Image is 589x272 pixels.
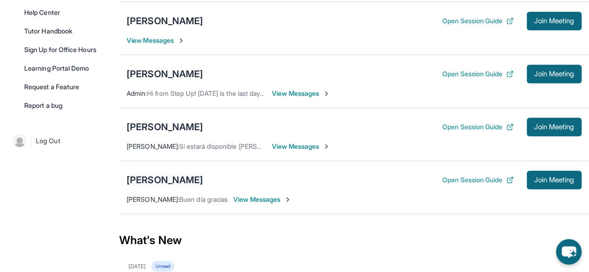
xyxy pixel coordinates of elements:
[127,36,185,45] span: View Messages
[177,37,185,44] img: Chevron-Right
[527,65,582,83] button: Join Meeting
[127,120,203,133] div: [PERSON_NAME]
[19,79,110,95] a: Request a Feature
[323,90,330,97] img: Chevron-Right
[323,143,330,150] img: Chevron-Right
[19,60,110,77] a: Learning Portal Demo
[19,4,110,21] a: Help Center
[127,173,203,186] div: [PERSON_NAME]
[19,41,110,58] a: Sign Up for Office Hours
[30,135,32,146] span: |
[527,118,582,136] button: Join Meeting
[534,18,574,24] span: Join Meeting
[179,142,293,150] span: Sí estará disponible [PERSON_NAME]?
[151,261,174,272] div: Unread
[127,195,179,203] span: [PERSON_NAME] :
[127,89,147,97] span: Admin :
[127,14,203,27] div: [PERSON_NAME]
[19,97,110,114] a: Report a bug
[534,124,574,130] span: Join Meeting
[534,71,574,77] span: Join Meeting
[13,134,26,147] img: user-img
[9,131,110,151] a: |Log Out
[442,16,514,26] button: Open Session Guide
[272,89,330,98] span: View Messages
[179,195,228,203] span: Buen día gracias
[442,122,514,132] button: Open Session Guide
[127,142,179,150] span: [PERSON_NAME] :
[127,67,203,80] div: [PERSON_NAME]
[119,220,589,261] div: What's New
[442,175,514,185] button: Open Session Guide
[527,12,582,30] button: Join Meeting
[129,263,146,270] div: [DATE]
[284,196,291,203] img: Chevron-Right
[233,195,291,204] span: View Messages
[527,171,582,189] button: Join Meeting
[556,239,582,265] button: chat-button
[442,69,514,79] button: Open Session Guide
[19,23,110,40] a: Tutor Handbook
[272,142,330,151] span: View Messages
[534,177,574,183] span: Join Meeting
[36,136,60,146] span: Log Out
